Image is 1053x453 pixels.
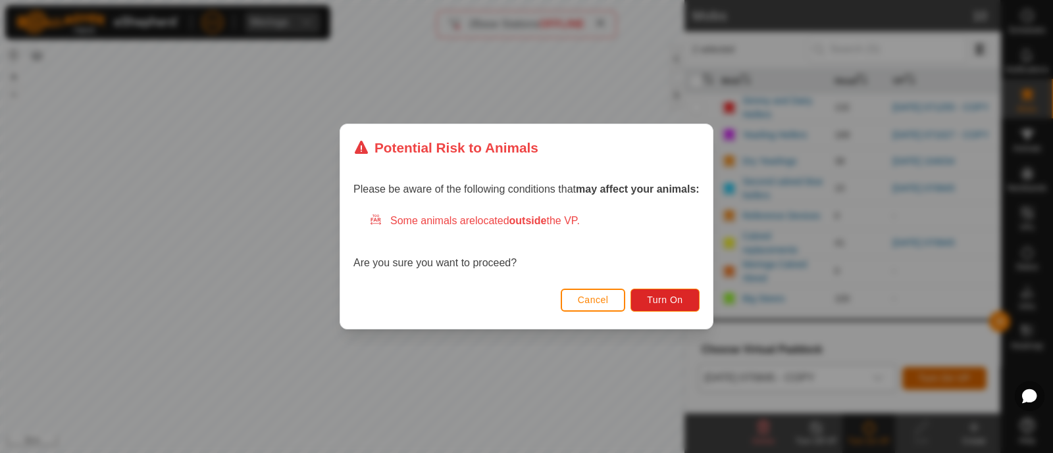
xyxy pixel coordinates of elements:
span: Cancel [578,295,609,305]
button: Turn On [631,289,700,312]
button: Cancel [561,289,626,312]
span: Please be aware of the following conditions that [353,183,700,195]
strong: outside [509,215,547,226]
span: Turn On [648,295,683,305]
div: Are you sure you want to proceed? [353,213,700,271]
div: Some animals are [369,213,700,229]
div: Potential Risk to Animals [353,137,538,158]
span: located the VP. [475,215,580,226]
strong: may affect your animals: [576,183,700,195]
